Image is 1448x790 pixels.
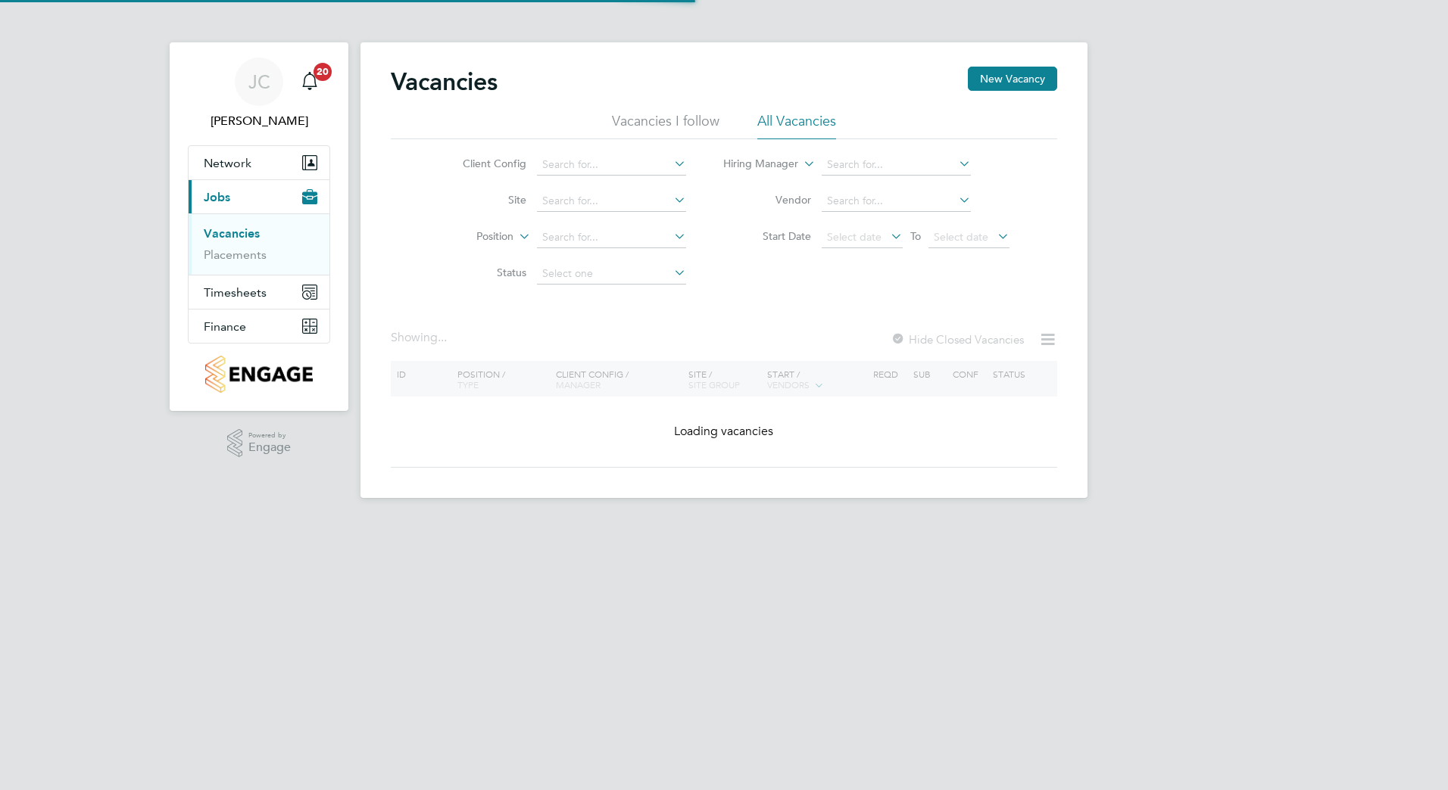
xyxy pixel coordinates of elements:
input: Search for... [537,227,686,248]
label: Vendor [724,193,811,207]
div: Jobs [189,213,329,275]
input: Search for... [822,191,971,212]
button: Network [189,146,329,179]
a: Placements [204,247,267,262]
img: countryside-properties-logo-retina.png [205,356,312,393]
label: Start Date [724,229,811,243]
span: Finance [204,319,246,334]
button: New Vacancy [968,67,1057,91]
label: Client Config [439,157,526,170]
input: Search for... [822,154,971,176]
button: Timesheets [189,275,329,309]
input: Search for... [537,154,686,176]
a: JC[PERSON_NAME] [188,58,330,130]
a: Powered byEngage [227,429,292,458]
input: Search for... [537,191,686,212]
span: Select date [934,230,988,244]
label: Hide Closed Vacancies [891,332,1024,347]
a: Vacancies [204,226,260,241]
div: Showing [391,330,450,346]
label: Site [439,193,526,207]
li: Vacancies I follow [612,112,719,139]
a: Go to home page [188,356,330,393]
h2: Vacancies [391,67,498,97]
input: Select one [537,263,686,285]
span: 20 [314,63,332,81]
button: Jobs [189,180,329,213]
label: Status [439,266,526,279]
span: Powered by [248,429,291,442]
li: All Vacancies [757,112,836,139]
label: Position [426,229,513,244]
span: Jobs [204,190,230,204]
span: Select date [827,230,882,244]
span: Jack Capon [188,112,330,130]
span: To [906,226,925,246]
span: JC [248,72,270,92]
label: Hiring Manager [711,157,798,172]
span: ... [438,330,447,345]
span: Network [204,156,251,170]
span: Timesheets [204,285,267,300]
button: Finance [189,309,329,343]
nav: Main navigation [170,42,348,411]
span: Engage [248,441,291,454]
a: 20 [295,58,325,106]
